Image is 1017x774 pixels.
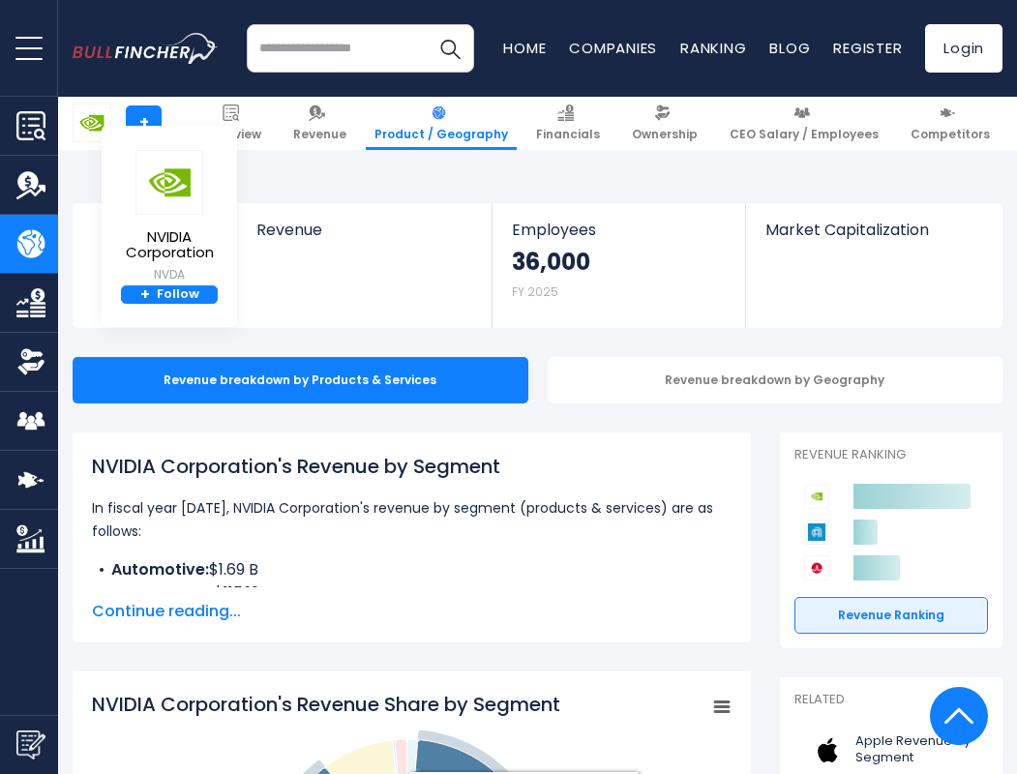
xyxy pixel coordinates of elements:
[794,447,988,463] p: Revenue Ranking
[73,33,247,64] a: Go to homepage
[680,38,746,58] a: Ranking
[16,347,45,376] img: Ownership
[730,127,879,142] span: CEO Salary / Employees
[569,38,657,58] a: Companies
[92,600,732,623] span: Continue reading...
[111,149,227,285] a: NVIDIA Corporation NVDA
[804,520,829,545] img: Applied Materials competitors logo
[721,97,887,150] a: CEO Salary / Employees
[765,221,981,239] span: Market Capitalization
[374,127,508,142] span: Product / Geography
[74,104,110,141] img: NVDA logo
[426,24,474,73] button: Search
[794,692,988,708] p: Related
[237,203,493,272] a: Revenue
[92,558,732,581] li: $1.69 B
[548,357,1003,403] div: Revenue breakdown by Geography
[111,558,209,580] b: Automotive:
[925,24,1002,73] a: Login
[92,581,732,605] li: $115.19 B
[527,97,609,150] a: Financials
[112,266,226,283] small: NVDA
[140,286,150,304] strong: +
[92,691,560,718] tspan: NVIDIA Corporation's Revenue Share by Segment
[623,97,706,150] a: Ownership
[503,38,546,58] a: Home
[806,729,850,772] img: AAPL logo
[855,733,976,766] span: Apple Revenue by Segment
[512,221,727,239] span: Employees
[804,555,829,580] img: Broadcom competitors logo
[284,97,355,150] a: Revenue
[794,597,988,634] a: Revenue Ranking
[366,97,517,150] a: Product / Geography
[833,38,902,58] a: Register
[126,105,162,141] a: +
[112,229,226,261] span: NVIDIA Corporation
[73,357,528,403] div: Revenue breakdown by Products & Services
[769,38,810,58] a: Blog
[293,127,346,142] span: Revenue
[536,127,600,142] span: Financials
[92,452,732,481] h1: NVIDIA Corporation's Revenue by Segment
[902,97,999,150] a: Competitors
[746,203,1001,272] a: Market Capitalization
[512,283,558,300] small: FY 2025
[111,581,214,604] b: Data Center:
[121,285,218,305] a: +Follow
[632,127,698,142] span: Ownership
[512,247,590,277] strong: 36,000
[493,203,746,328] a: Employees 36,000 FY 2025
[804,484,829,509] img: NVIDIA Corporation competitors logo
[135,150,203,215] img: NVDA logo
[92,496,732,543] p: In fiscal year [DATE], NVIDIA Corporation's revenue by segment (products & services) are as follows:
[911,127,990,142] span: Competitors
[196,97,270,150] a: Overview
[73,33,218,64] img: bullfincher logo
[256,221,473,239] span: Revenue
